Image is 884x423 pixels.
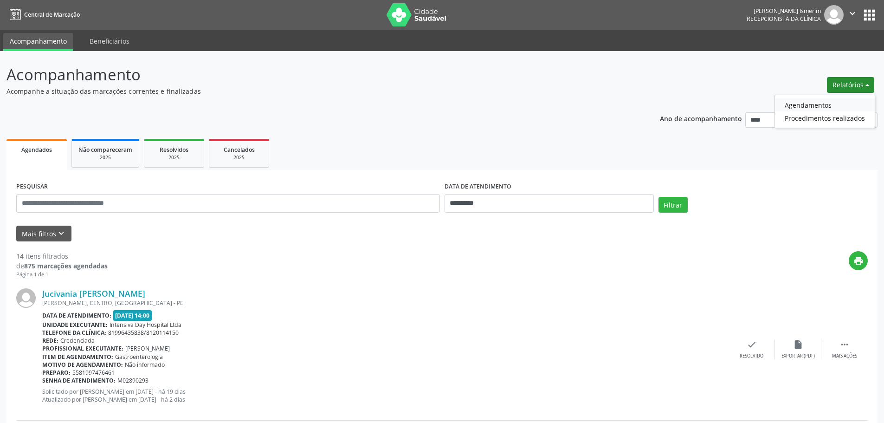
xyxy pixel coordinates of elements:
[42,345,123,352] b: Profissional executante:
[747,339,757,350] i: check
[660,112,742,124] p: Ano de acompanhamento
[151,154,197,161] div: 2025
[72,369,115,377] span: 5581997476461
[658,197,688,213] button: Filtrar
[42,369,71,377] b: Preparo:
[16,288,36,308] img: img
[3,33,73,51] a: Acompanhamento
[6,7,80,22] a: Central de Marcação
[115,353,163,361] span: Gastroenterologia
[827,77,874,93] button: Relatórios
[849,251,868,270] button: print
[108,329,179,337] span: 81996435838/8120114150
[42,388,729,403] p: Solicitado por [PERSON_NAME] em [DATE] - há 19 dias Atualizado por [PERSON_NAME] em [DATE] - há 2...
[56,228,66,239] i: keyboard_arrow_down
[125,345,170,352] span: [PERSON_NAME]
[774,95,875,128] ul: Relatórios
[42,353,113,361] b: Item de agendamento:
[16,226,71,242] button: Mais filtroskeyboard_arrow_down
[861,7,878,23] button: apps
[42,337,58,345] b: Rede:
[42,377,116,384] b: Senha de atendimento:
[24,11,80,19] span: Central de Marcação
[160,146,188,154] span: Resolvidos
[832,353,857,359] div: Mais ações
[16,251,108,261] div: 14 itens filtrados
[847,8,858,19] i: 
[781,353,815,359] div: Exportar (PDF)
[24,261,108,270] strong: 875 marcações agendadas
[42,288,145,299] a: Jucivania [PERSON_NAME]
[216,154,262,161] div: 2025
[853,256,864,266] i: print
[6,86,616,96] p: Acompanhe a situação das marcações correntes e finalizadas
[793,339,803,350] i: insert_drive_file
[824,5,844,25] img: img
[42,329,106,337] b: Telefone da clínica:
[78,154,132,161] div: 2025
[839,339,850,350] i: 
[224,146,255,154] span: Cancelados
[42,299,729,307] div: [PERSON_NAME], CENTRO, [GEOGRAPHIC_DATA] - PE
[125,361,165,369] span: Não informado
[747,15,821,23] span: Recepcionista da clínica
[16,261,108,271] div: de
[42,361,123,369] b: Motivo de agendamento:
[110,321,181,329] span: Intensiva Day Hospital Ltda
[740,353,763,359] div: Resolvido
[6,63,616,86] p: Acompanhamento
[747,7,821,15] div: [PERSON_NAME] Ismerim
[60,337,95,345] span: Credenciada
[445,180,511,194] label: DATA DE ATENDIMENTO
[775,111,875,124] a: Procedimentos realizados
[78,146,132,154] span: Não compareceram
[21,146,52,154] span: Agendados
[16,180,48,194] label: PESQUISAR
[775,98,875,111] a: Agendamentos
[16,271,108,279] div: Página 1 de 1
[42,321,108,329] b: Unidade executante:
[83,33,136,49] a: Beneficiários
[117,377,148,384] span: M02890293
[42,312,111,319] b: Data de atendimento:
[844,5,861,25] button: 
[113,310,152,321] span: [DATE] 14:00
